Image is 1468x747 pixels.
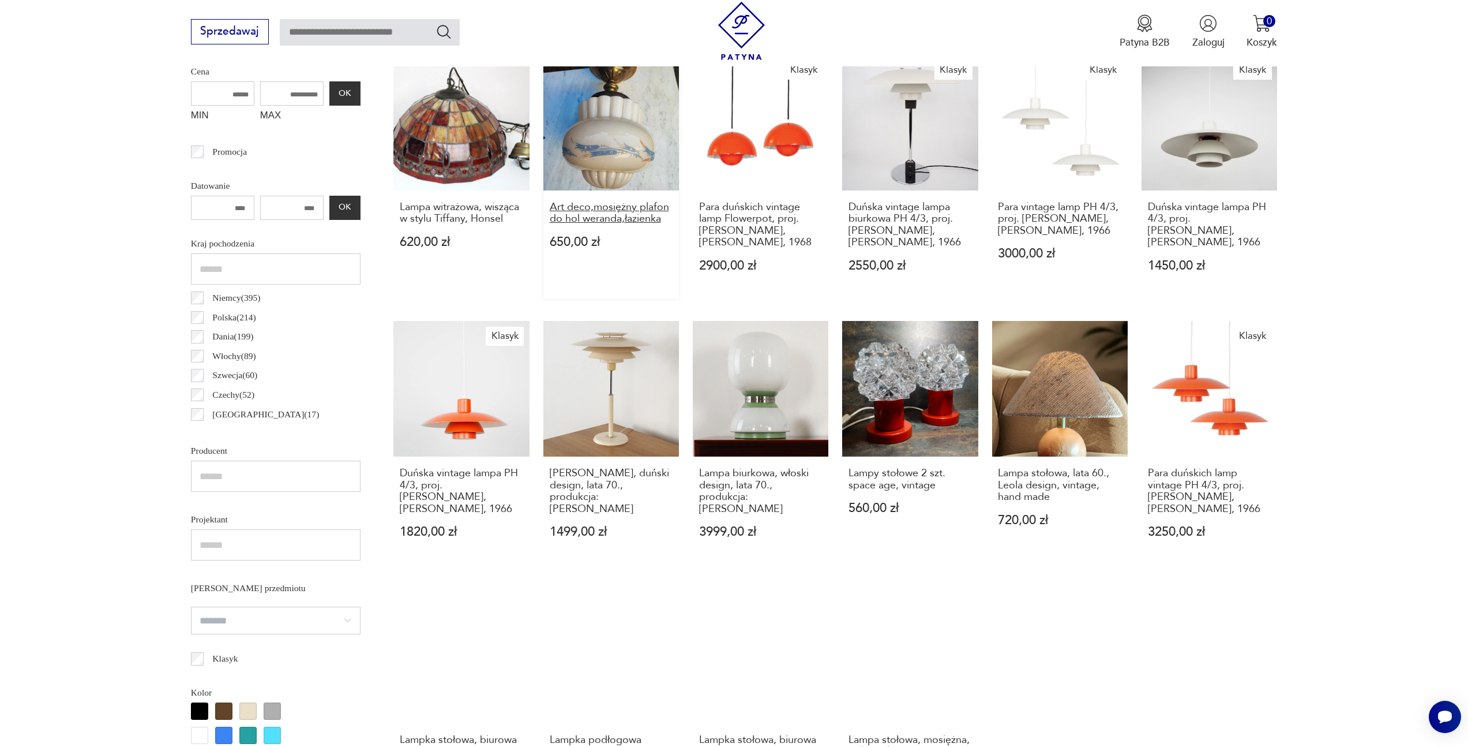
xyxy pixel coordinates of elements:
[1120,14,1170,49] a: Ikona medaluPatyna B2B
[992,321,1128,565] a: Lampa stołowa, lata 60., Leola design, vintage, hand madeLampa stołowa, lata 60., Leola design, v...
[998,514,1121,526] p: 720,00 zł
[693,55,828,299] a: KlasykPara duńskich vintage lamp Flowerpot, proj. Verner Panton, Louis Poulsen, 1968Para duńskich...
[191,28,269,37] a: Sprzedawaj
[1142,321,1277,565] a: KlasykPara duńskich lamp vintage PH 4/3, proj. Poul Henningsen, Louis Poulsen, 1966Para duńskich ...
[550,201,673,225] h3: Art deco,mosiężny plafon do hol weranda,łazienka
[191,236,361,251] p: Kraj pochodzenia
[550,526,673,538] p: 1499,00 zł
[393,321,529,565] a: KlasykDuńska vintage lampa PH 4/3, proj. Poul Henningsen, Louis Poulsen, 1966Duńska vintage lampa...
[212,290,260,305] p: Niemcy ( 395 )
[191,685,361,700] p: Kolor
[191,443,361,458] p: Producent
[1120,36,1170,49] p: Patyna B2B
[1148,468,1271,515] h3: Para duńskich lamp vintage PH 4/3, proj. [PERSON_NAME], [PERSON_NAME], 1966
[393,55,529,299] a: Lampa witrażowa, wisząca w stylu Tiffany, HonselLampa witrażowa, wisząca w stylu Tiffany, Honsel6...
[1263,15,1275,27] div: 0
[400,468,523,515] h3: Duńska vintage lampa PH 4/3, proj. [PERSON_NAME], [PERSON_NAME], 1966
[191,512,361,527] p: Projektant
[329,196,361,220] button: OK
[212,329,253,344] p: Dania ( 199 )
[848,260,972,272] p: 2550,00 zł
[212,426,319,441] p: [GEOGRAPHIC_DATA] ( 15 )
[699,526,823,538] p: 3999,00 zł
[1142,55,1277,299] a: KlasykDuńska vintage lampa PH 4/3, proj. Poul Henningsen, Louis Poulsen, 1966Duńska vintage lampa...
[998,248,1121,260] p: 3000,00 zł
[848,468,972,491] h3: Lampy stołowe 2 szt. space age, vintage
[1247,14,1277,49] button: 0Koszyk
[1136,14,1154,32] img: Ikona medalu
[435,23,452,40] button: Szukaj
[191,581,361,596] p: [PERSON_NAME] przedmiotu
[1199,14,1217,32] img: Ikonka użytkownika
[699,201,823,249] h3: Para duńskich vintage lamp Flowerpot, proj. [PERSON_NAME], [PERSON_NAME], 1968
[848,502,972,514] p: 560,00 zł
[212,144,247,159] p: Promocja
[1120,14,1170,49] button: Patyna B2B
[543,55,679,299] a: Art deco,mosiężny plafon do hol weranda,łazienkaArt deco,mosiężny plafon do hol weranda,łazienka6...
[329,81,361,106] button: OK
[212,349,256,364] p: Włochy ( 89 )
[1148,526,1271,538] p: 3250,00 zł
[1148,201,1271,249] h3: Duńska vintage lampa PH 4/3, proj. [PERSON_NAME], [PERSON_NAME], 1966
[1148,260,1271,272] p: 1450,00 zł
[400,201,523,225] h3: Lampa witrażowa, wisząca w stylu Tiffany, Honsel
[712,2,771,60] img: Patyna - sklep z meblami i dekoracjami vintage
[400,236,523,248] p: 620,00 zł
[260,106,324,128] label: MAX
[1192,36,1225,49] p: Zaloguj
[842,321,978,565] a: Lampy stołowe 2 szt. space age, vintageLampy stołowe 2 szt. space age, vintage560,00 zł
[191,19,269,44] button: Sprzedawaj
[212,387,254,402] p: Czechy ( 52 )
[842,55,978,299] a: KlasykDuńska vintage lampa biurkowa PH 4/3, proj. Poul Henningsen, Louis Poulsen, 1966Duńska vint...
[191,178,361,193] p: Datowanie
[848,201,972,249] h3: Duńska vintage lampa biurkowa PH 4/3, proj. [PERSON_NAME], [PERSON_NAME], 1966
[191,64,361,79] p: Cena
[699,468,823,515] h3: Lampa biurkowa, włoski design, lata 70., produkcja: [PERSON_NAME]
[191,106,254,128] label: MIN
[212,368,257,383] p: Szwecja ( 60 )
[212,407,319,422] p: [GEOGRAPHIC_DATA] ( 17 )
[543,321,679,565] a: Lampa biurkowa, duński design, lata 70., produkcja: Dania[PERSON_NAME], duński design, lata 70., ...
[998,201,1121,237] h3: Para vintage lamp PH 4/3, proj. [PERSON_NAME], [PERSON_NAME], 1966
[1253,14,1271,32] img: Ikona koszyka
[693,321,828,565] a: Lampa biurkowa, włoski design, lata 70., produkcja: WłochyLampa biurkowa, włoski design, lata 70....
[550,468,673,515] h3: [PERSON_NAME], duński design, lata 70., produkcja: [PERSON_NAME]
[212,310,256,325] p: Polska ( 214 )
[1192,14,1225,49] button: Zaloguj
[212,651,238,666] p: Klasyk
[992,55,1128,299] a: KlasykPara vintage lamp PH 4/3, proj. Poul Henningsen, Louis Poulsen, 1966Para vintage lamp PH 4/...
[998,468,1121,503] h3: Lampa stołowa, lata 60., Leola design, vintage, hand made
[1247,36,1277,49] p: Koszyk
[400,526,523,538] p: 1820,00 zł
[550,236,673,248] p: 650,00 zł
[699,260,823,272] p: 2900,00 zł
[1429,701,1461,733] iframe: Smartsupp widget button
